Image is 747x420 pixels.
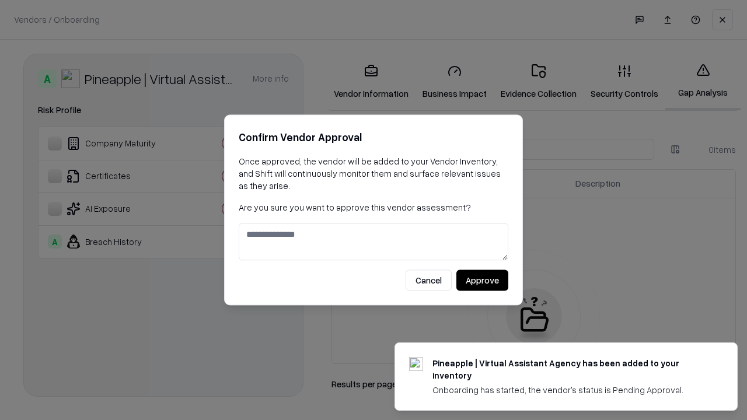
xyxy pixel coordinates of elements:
[432,357,709,381] div: Pineapple | Virtual Assistant Agency has been added to your inventory
[432,384,709,396] div: Onboarding has started, the vendor's status is Pending Approval.
[239,155,508,192] p: Once approved, the vendor will be added to your Vendor Inventory, and Shift will continuously mon...
[239,129,508,146] h2: Confirm Vendor Approval
[409,357,423,371] img: trypineapple.com
[456,270,508,291] button: Approve
[239,201,508,213] p: Are you sure you want to approve this vendor assessment?
[406,270,452,291] button: Cancel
